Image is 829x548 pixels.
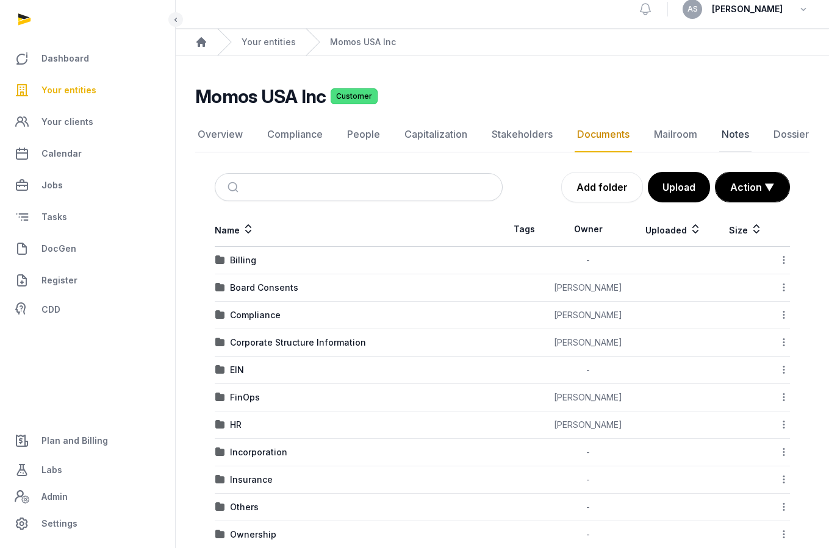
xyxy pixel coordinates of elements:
span: Your clients [41,115,93,129]
img: folder.svg [215,530,225,539]
a: Settings [10,509,165,538]
span: Dashboard [41,51,89,66]
a: Register [10,266,165,295]
td: [PERSON_NAME] [546,384,631,411]
a: Your clients [10,107,165,137]
td: - [546,357,631,384]
h2: Momos USA Inc [195,85,326,107]
div: Others [230,501,259,513]
a: Admin [10,485,165,509]
img: folder.svg [215,502,225,512]
div: Ownership [230,528,276,541]
th: Size [717,212,775,247]
th: Owner [546,212,631,247]
nav: Tabs [195,117,809,152]
span: Jobs [41,178,63,193]
span: Tasks [41,210,67,224]
a: People [345,117,382,152]
a: Notes [719,117,752,152]
span: Calendar [41,146,82,161]
a: Jobs [10,171,165,200]
div: HR [230,419,242,431]
img: folder.svg [215,310,225,320]
a: Overview [195,117,245,152]
img: folder.svg [215,365,225,375]
td: [PERSON_NAME] [546,411,631,439]
a: Your entities [10,76,165,105]
nav: Breadcrumb [176,29,829,56]
div: Incorporation [230,446,287,458]
span: DocGen [41,241,76,256]
a: Calendar [10,139,165,168]
div: Insurance [230,474,273,486]
td: - [546,439,631,466]
th: Uploaded [631,212,717,247]
td: [PERSON_NAME] [546,274,631,302]
a: Dossier [771,117,811,152]
a: Plan and Billing [10,426,165,455]
button: Submit [220,174,249,201]
a: Capitalization [402,117,470,152]
span: CDD [41,302,60,317]
div: Compliance [230,309,281,321]
span: Register [41,273,77,288]
a: Documents [575,117,632,152]
a: DocGen [10,234,165,263]
td: - [546,247,631,274]
td: [PERSON_NAME] [546,329,631,357]
a: CDD [10,297,165,322]
img: folder.svg [215,447,225,457]
span: Labs [41,463,62,477]
span: AS [687,5,698,13]
span: Your entities [41,83,96,98]
a: Labs [10,455,165,485]
img: folder.svg [215,283,225,293]
div: Board Consents [230,282,298,294]
img: folder.svg [215,475,225,485]
span: Customer [331,88,378,104]
div: Corporate Structure Information [230,336,366,349]
span: Admin [41,489,68,504]
th: Tags [503,212,547,247]
div: Billing [230,254,256,266]
a: Mailroom [651,117,700,152]
span: [PERSON_NAME] [712,2,783,16]
a: Stakeholders [489,117,555,152]
span: Settings [41,516,77,531]
a: Your entities [242,36,296,48]
img: folder.svg [215,393,225,402]
button: Action ▼ [716,173,789,202]
a: Dashboard [10,44,165,73]
td: - [546,466,631,494]
td: - [546,494,631,521]
a: Add folder [561,172,643,202]
a: Tasks [10,202,165,232]
td: [PERSON_NAME] [546,302,631,329]
img: folder.svg [215,255,225,265]
div: EIN [230,364,244,376]
th: Name [215,212,503,247]
a: Momos USA Inc [330,36,396,48]
button: Upload [648,172,710,202]
img: folder.svg [215,420,225,430]
a: Compliance [265,117,325,152]
img: folder.svg [215,338,225,347]
span: Plan and Billing [41,433,108,448]
div: FinOps [230,391,260,404]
